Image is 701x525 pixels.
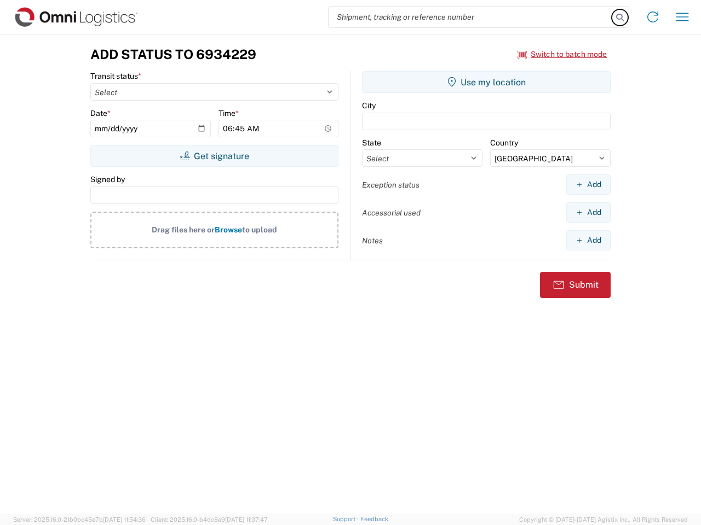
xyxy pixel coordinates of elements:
[215,225,242,234] span: Browse
[90,108,111,118] label: Date
[13,516,146,523] span: Server: 2025.16.0-21b0bc45e7b
[490,138,518,148] label: Country
[362,236,383,246] label: Notes
[566,230,611,250] button: Add
[103,516,146,523] span: [DATE] 11:54:36
[225,516,268,523] span: [DATE] 11:37:47
[566,174,611,195] button: Add
[566,202,611,223] button: Add
[362,71,611,93] button: Use my location
[362,101,376,110] label: City
[329,7,612,27] input: Shipment, tracking or reference number
[518,45,607,63] button: Switch to batch mode
[90,145,338,167] button: Get signature
[360,516,388,522] a: Feedback
[242,225,277,234] span: to upload
[333,516,360,522] a: Support
[362,180,420,190] label: Exception status
[151,516,268,523] span: Client: 2025.16.0-b4dc8a9
[90,71,141,81] label: Transit status
[540,272,611,298] button: Submit
[519,515,688,524] span: Copyright © [DATE]-[DATE] Agistix Inc., All Rights Reserved
[362,208,421,218] label: Accessorial used
[362,138,381,148] label: State
[219,108,239,118] label: Time
[90,174,125,184] label: Signed by
[152,225,215,234] span: Drag files here or
[90,46,256,62] h3: Add Status to 6934229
